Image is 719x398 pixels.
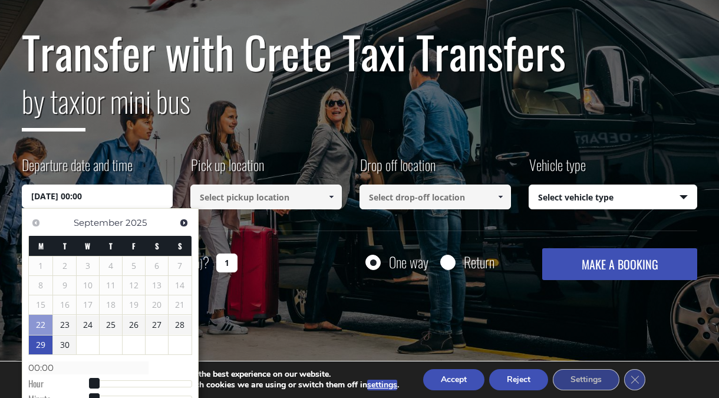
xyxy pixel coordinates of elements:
[28,377,94,393] dt: Hour
[155,240,159,252] span: Saturday
[77,276,99,295] span: 10
[71,380,399,390] p: You can find out more about which cookies we are using or switch them off in .
[169,256,191,275] span: 7
[178,240,182,252] span: Sunday
[123,315,145,334] a: 26
[100,276,122,295] span: 11
[53,315,75,334] a: 23
[100,315,122,334] a: 25
[28,215,44,231] a: Previous
[63,240,67,252] span: Tuesday
[169,276,191,295] span: 14
[123,256,145,275] span: 5
[542,248,698,280] button: MAKE A BOOKING
[553,369,619,390] button: Settings
[367,380,397,390] button: settings
[77,295,99,314] span: 17
[100,295,122,314] span: 18
[77,256,99,275] span: 3
[109,240,113,252] span: Thursday
[176,215,192,231] a: Next
[29,256,53,275] span: 1
[132,240,136,252] span: Friday
[100,256,122,275] span: 4
[179,218,189,228] span: Next
[22,154,133,185] label: Departure date and time
[71,369,399,380] p: We are using cookies to give you the best experience on our website.
[53,276,75,295] span: 9
[190,185,342,209] input: Select pickup location
[123,295,145,314] span: 19
[624,369,645,390] button: Close GDPR Cookie Banner
[31,218,41,228] span: Previous
[489,369,548,390] button: Reject
[146,276,168,295] span: 13
[464,255,494,269] label: Return
[321,185,341,209] a: Show All Items
[359,154,436,185] label: Drop off location
[423,369,484,390] button: Accept
[38,240,44,252] span: Monday
[389,255,428,269] label: One way
[22,248,209,277] label: How many passengers ?
[74,217,123,228] span: September
[529,154,586,185] label: Vehicle type
[169,295,191,314] span: 21
[22,27,698,77] h1: Transfer with Crete Taxi Transfers
[77,315,99,334] a: 24
[123,276,145,295] span: 12
[190,154,264,185] label: Pick up location
[29,295,53,314] span: 15
[53,335,75,354] a: 30
[146,315,168,334] a: 27
[146,295,168,314] span: 20
[53,256,75,275] span: 2
[126,217,147,228] span: 2025
[529,185,697,210] span: Select vehicle type
[53,295,75,314] span: 16
[29,276,53,295] span: 8
[490,185,510,209] a: Show All Items
[29,335,53,354] a: 29
[22,77,698,140] h2: or mini bus
[146,256,168,275] span: 6
[359,185,511,209] input: Select drop-off location
[29,315,53,335] a: 22
[169,315,191,334] a: 28
[22,78,85,131] span: by taxi
[85,240,90,252] span: Wednesday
